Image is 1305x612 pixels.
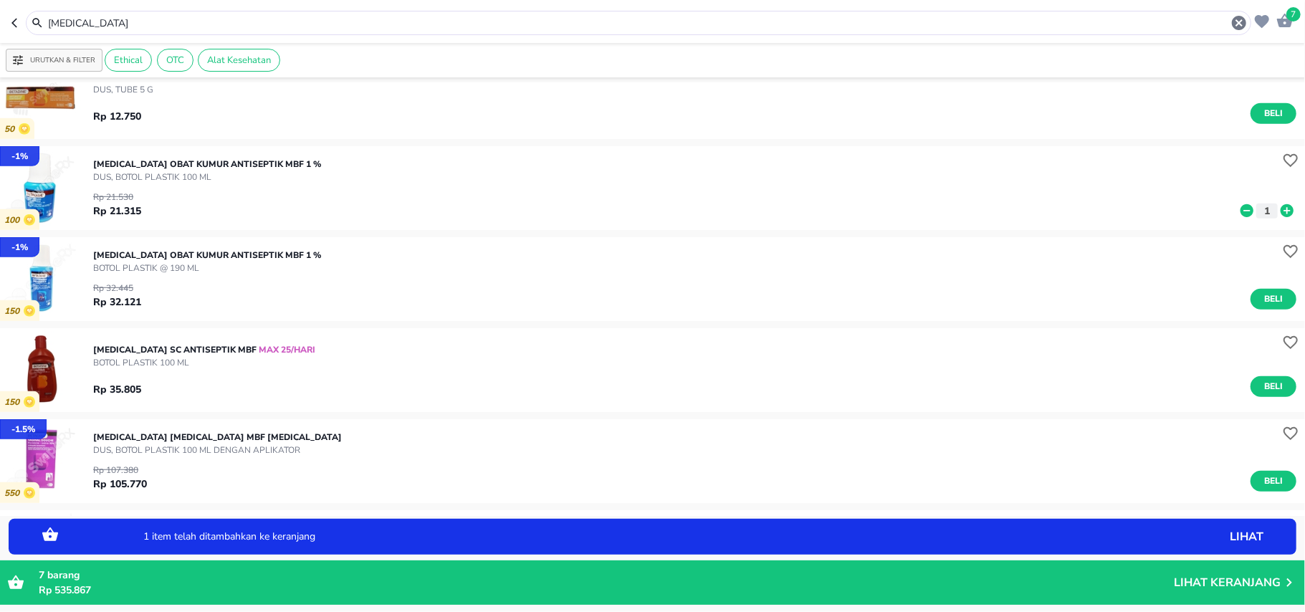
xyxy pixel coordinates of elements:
p: DUS, TUBE 5 G [93,83,219,96]
p: Rp 32.121 [93,295,141,310]
p: Rp 105.770 [93,477,147,492]
p: BOTOL PLASTIK @ 190 ML [93,262,321,274]
span: Beli [1261,292,1286,307]
p: DUS, BOTOL PLASTIK 100 ML DENGAN APLIKATOR [93,444,342,456]
span: Beli [1261,106,1286,121]
p: DUS, BOTOL PLASTIK 100 ML [93,171,321,183]
p: 100 [4,215,24,226]
div: Ethical [105,49,152,72]
p: Rp 35.805 [93,382,141,397]
span: MAX 25/HARI [257,344,315,355]
button: Urutkan & Filter [6,49,102,72]
p: BOTOL PLASTIK 100 ML [93,356,315,369]
p: 150 [4,397,24,408]
p: barang [39,568,1174,583]
span: Beli [1261,379,1286,394]
button: 7 [1273,9,1294,31]
span: Beli [1261,474,1286,489]
div: OTC [157,49,193,72]
span: Alat Kesehatan [199,54,279,67]
span: Ethical [105,54,151,67]
input: Cari 4000+ produk di sini [47,16,1230,31]
p: [MEDICAL_DATA] OBAT KUMUR ANTISEPTIK Mbf 1 % [93,158,321,171]
span: OTC [158,54,193,67]
button: Beli [1251,103,1296,124]
p: Rp 107.380 [93,464,147,477]
p: Urutkan & Filter [30,55,95,66]
p: [MEDICAL_DATA] SC ANTISEPTIK Mbf [93,343,315,356]
button: 1 [1256,204,1278,219]
p: Rp 12.750 [93,109,141,124]
p: 150 [4,306,24,317]
button: Beli [1251,471,1296,492]
span: 7 [1286,7,1301,21]
span: Rp 535.867 [39,583,91,597]
p: 550 [4,488,24,499]
button: Beli [1251,289,1296,310]
p: [MEDICAL_DATA] [MEDICAL_DATA] Mbf [MEDICAL_DATA] [93,431,342,444]
div: Alat Kesehatan [198,49,280,72]
p: Rp 32.445 [93,282,141,295]
p: - 1 % [11,150,28,163]
p: - 1 % [11,241,28,254]
p: [MEDICAL_DATA] OBAT KUMUR ANTISEPTIK Mbf 1 % [93,249,321,262]
p: - 1.5 % [11,423,35,436]
p: 1 [1261,204,1273,219]
span: 7 [39,568,44,582]
p: Rp 21.530 [93,191,141,204]
p: Rp 21.315 [93,204,141,219]
button: Beli [1251,376,1296,397]
p: 1 item telah ditambahkan ke keranjang [143,532,1060,542]
p: 50 [4,124,19,135]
